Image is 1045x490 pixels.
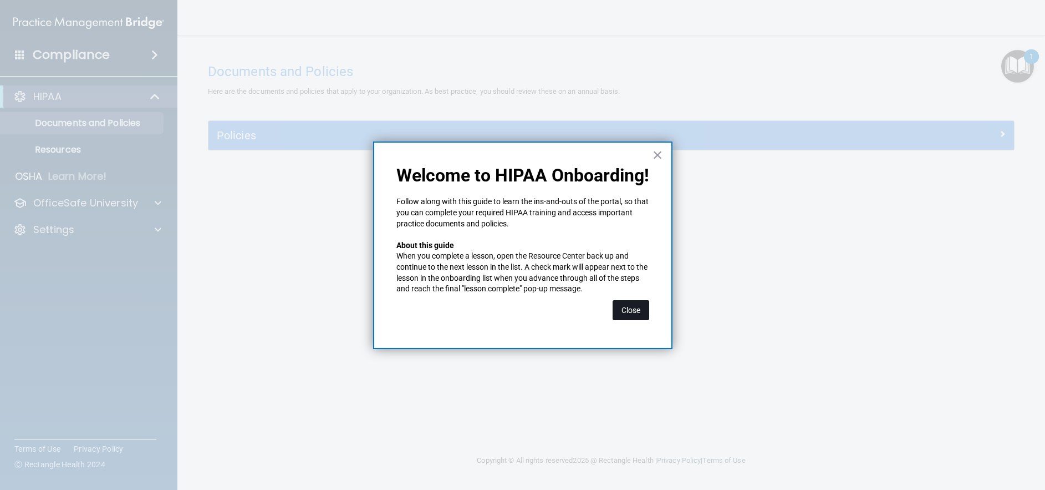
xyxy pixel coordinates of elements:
iframe: Drift Widget Chat Controller [853,411,1032,456]
p: Follow along with this guide to learn the ins-and-outs of the portal, so that you can complete yo... [396,196,649,229]
button: Close [613,300,649,320]
p: When you complete a lesson, open the Resource Center back up and continue to the next lesson in t... [396,251,649,294]
p: Welcome to HIPAA Onboarding! [396,165,649,186]
strong: About this guide [396,241,454,250]
button: Close [653,146,663,164]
